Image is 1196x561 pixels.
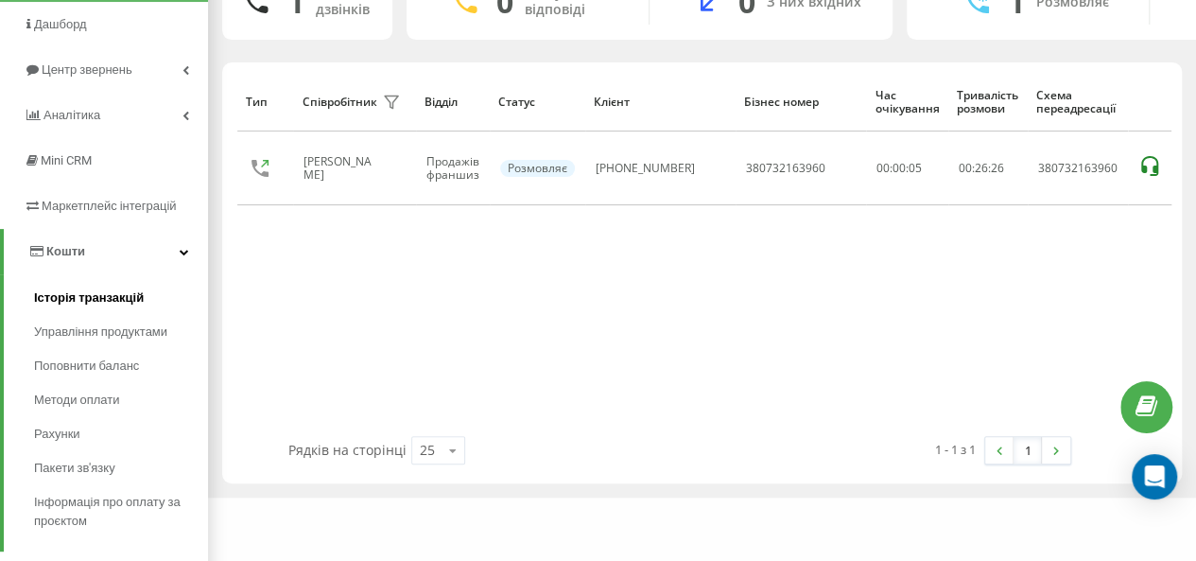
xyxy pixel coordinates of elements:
span: Поповнити баланс [34,357,139,376]
span: Рядків на сторінці [288,441,407,459]
div: [PHONE_NUMBER] [596,162,695,175]
span: Аналiтика [43,108,100,122]
span: Кошти [46,244,85,258]
div: Розмовляє [500,160,575,177]
a: Історія транзакцій [34,281,208,315]
a: Рахунки [34,417,208,451]
div: : : [959,162,1004,175]
div: Продажів франшиз [426,155,479,183]
span: Управління продуктами [34,323,167,342]
span: Рахунки [34,425,80,444]
span: Історія транзакцій [34,289,144,307]
div: Час очікування [875,89,939,116]
div: 380732163960 [746,162,825,175]
span: 26 [975,160,988,176]
span: Пакети зв'язку [34,459,115,478]
div: Бізнес номер [744,96,857,109]
a: Поповнити баланс [34,349,208,383]
div: Open Intercom Messenger [1132,454,1177,500]
span: Інформація про оплату за проєктом [34,493,199,531]
a: Пакети зв'язку [34,451,208,485]
div: [PERSON_NAME] [303,155,378,183]
span: Дашборд [34,17,87,31]
div: Співробітник [302,96,376,109]
a: Інформація про оплату за проєктом [34,485,208,538]
div: 380732163960 [1038,162,1118,175]
div: Тип [246,96,284,109]
div: Клієнт [594,96,726,109]
span: 26 [991,160,1004,176]
div: Тривалість розмови [957,89,1018,116]
a: Управління продуктами [34,315,208,349]
div: Відділ [425,96,480,109]
div: 25 [420,441,435,460]
a: 1 [1014,437,1042,464]
span: Маркетплейс інтеграцій [42,199,177,213]
div: 00:00:05 [876,162,938,175]
a: Методи оплати [34,383,208,417]
div: Статус [498,96,576,109]
span: Методи оплати [34,391,119,410]
span: 00 [959,160,972,176]
span: Mini CRM [41,153,92,167]
span: Центр звернень [42,62,132,77]
div: 1 - 1 з 1 [935,440,976,459]
a: Кошти [4,229,208,274]
div: Схема переадресації [1036,89,1118,116]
